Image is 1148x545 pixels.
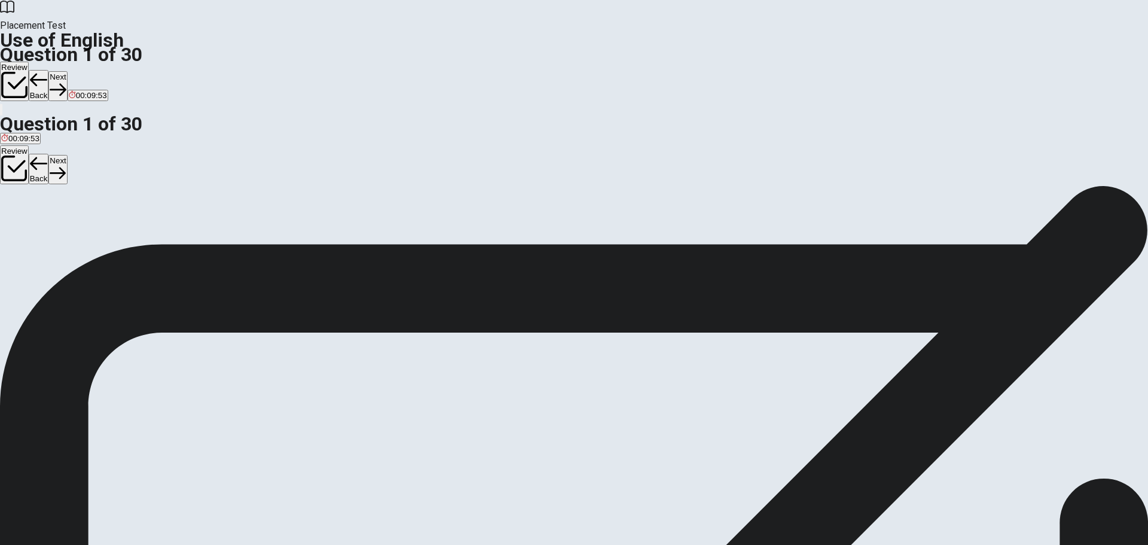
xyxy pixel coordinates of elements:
[48,155,67,184] button: Next
[76,91,107,100] span: 00:09:53
[48,71,67,101] button: Next
[68,90,108,101] button: 00:09:53
[29,70,49,101] button: Back
[29,154,49,185] button: Back
[8,134,39,143] span: 00:09:53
